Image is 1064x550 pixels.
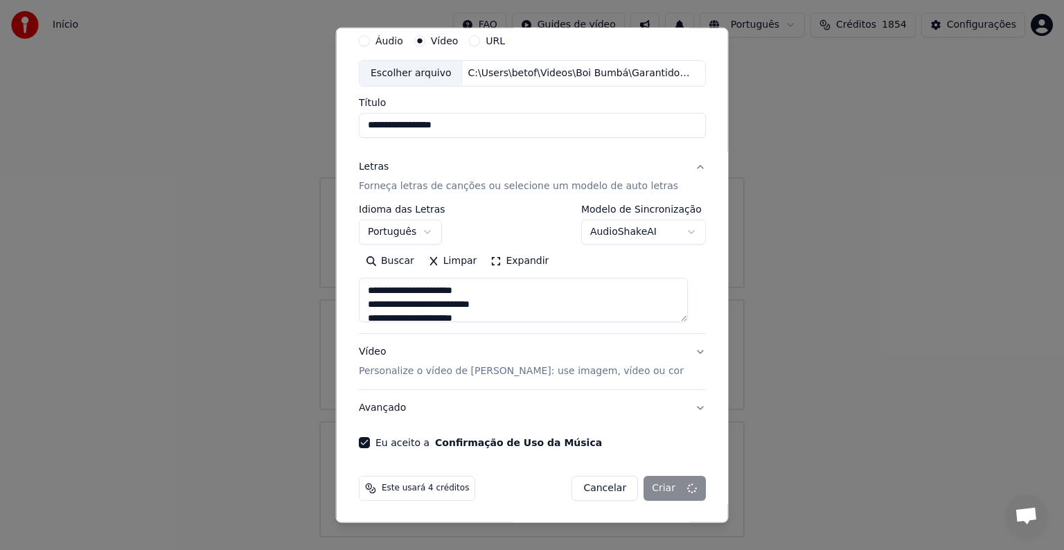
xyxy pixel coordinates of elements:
label: Idioma das Letras [359,204,445,214]
button: Limpar [420,250,484,272]
div: Vídeo [359,345,684,378]
button: Cancelar [571,476,638,501]
button: Expandir [484,250,556,272]
button: Buscar [359,250,421,272]
button: Eu aceito a [435,438,602,447]
div: C:\Users\betof\Videos\Boi Bumbá\Garantido 2003\A Lenda do Guaraná.mp4 [462,66,698,80]
label: Título [359,98,706,107]
p: Personalize o vídeo de [PERSON_NAME]: use imagem, vídeo ou cor [359,364,684,378]
span: Este usará 4 créditos [382,483,469,494]
button: LetrasForneça letras de canções ou selecione um modelo de auto letras [359,149,706,204]
label: URL [486,36,505,46]
button: VídeoPersonalize o vídeo de [PERSON_NAME]: use imagem, vídeo ou cor [359,334,706,389]
p: Forneça letras de canções ou selecione um modelo de auto letras [359,179,678,193]
div: Letras [359,160,389,174]
div: Escolher arquivo [360,61,463,86]
label: Áudio [375,36,403,46]
label: Eu aceito a [375,438,602,447]
button: Avançado [359,390,706,426]
label: Modelo de Sincronização [580,204,705,214]
div: LetrasForneça letras de canções ou selecione um modelo de auto letras [359,204,706,333]
label: Vídeo [430,36,458,46]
